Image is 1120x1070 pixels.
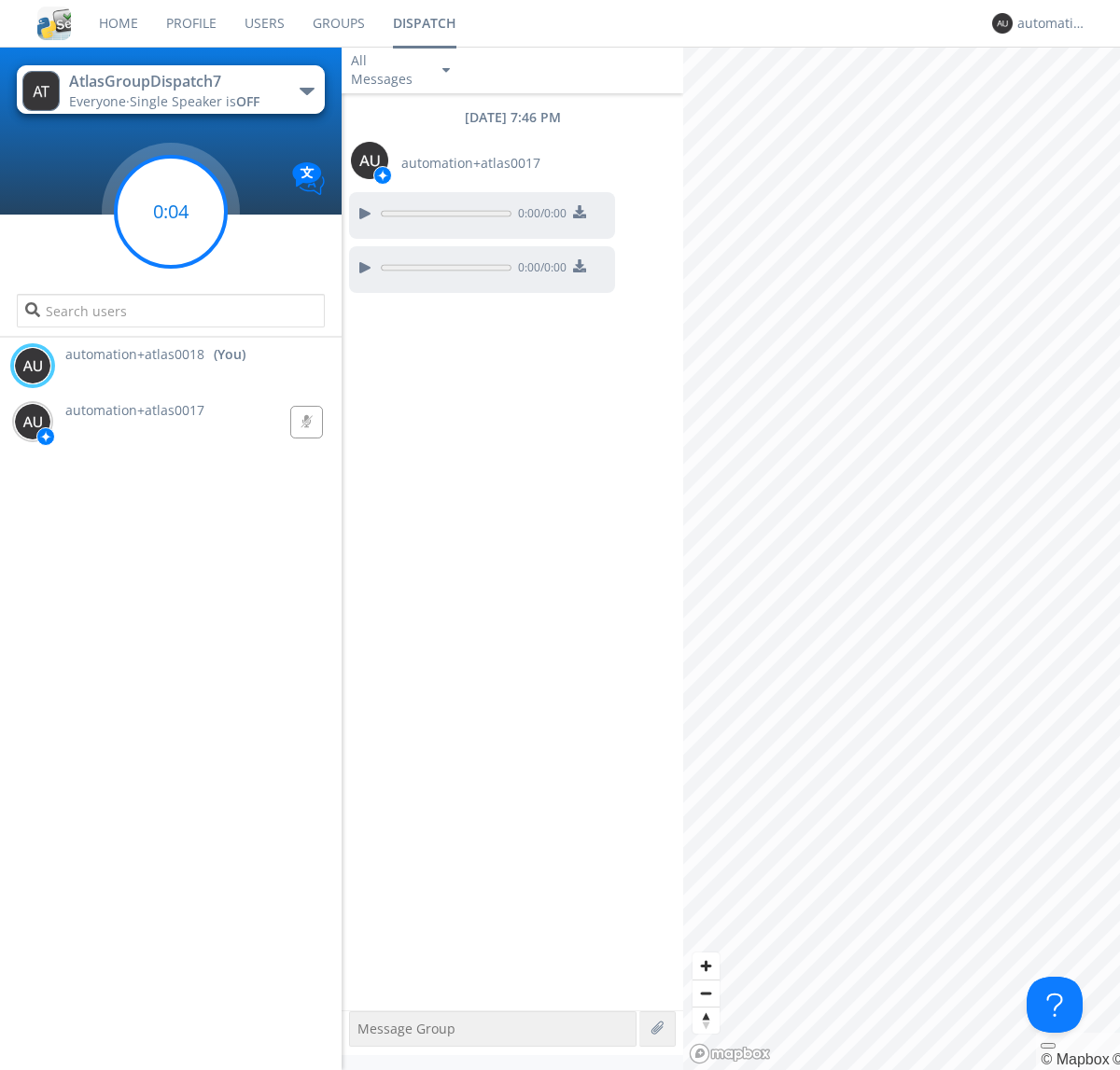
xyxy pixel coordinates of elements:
[351,51,426,89] div: All Messages
[1027,977,1083,1033] iframe: Toggle Customer Support
[401,154,540,173] span: automation+atlas0017
[65,401,204,419] span: automation+atlas0017
[992,13,1013,34] img: 373638.png
[69,71,279,92] div: AtlasGroupDispatch7
[236,92,259,110] span: OFF
[689,1043,771,1064] a: Mapbox logo
[351,142,388,179] img: 373638.png
[1041,1043,1056,1049] button: Toggle attribution
[693,980,720,1007] button: Zoom out
[1017,14,1087,33] div: automation+atlas0018
[14,347,51,384] img: 373638.png
[693,1007,720,1034] button: Reset bearing to north
[17,65,324,114] button: AtlasGroupDispatch7Everyone·Single Speaker isOFF
[130,92,259,110] span: Single Speaker is
[14,403,51,440] img: 373638.png
[22,71,60,111] img: 373638.png
[37,7,71,40] img: cddb5a64eb264b2086981ab96f4c1ba7
[17,294,324,327] input: Search users
[511,259,567,280] span: 0:00 / 0:00
[573,205,586,218] img: download media button
[442,68,450,73] img: caret-down-sm.svg
[214,345,245,364] div: (You)
[342,108,683,127] div: [DATE] 7:46 PM
[69,92,279,111] div: Everyone ·
[65,345,204,364] span: automation+atlas0018
[693,1007,720,1034] span: Reset bearing to north
[693,952,720,980] button: Zoom in
[292,162,325,195] img: Translation enabled
[573,259,586,272] img: download media button
[511,205,567,226] span: 0:00 / 0:00
[1041,1051,1109,1067] a: Mapbox
[693,980,720,1007] span: Zoom out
